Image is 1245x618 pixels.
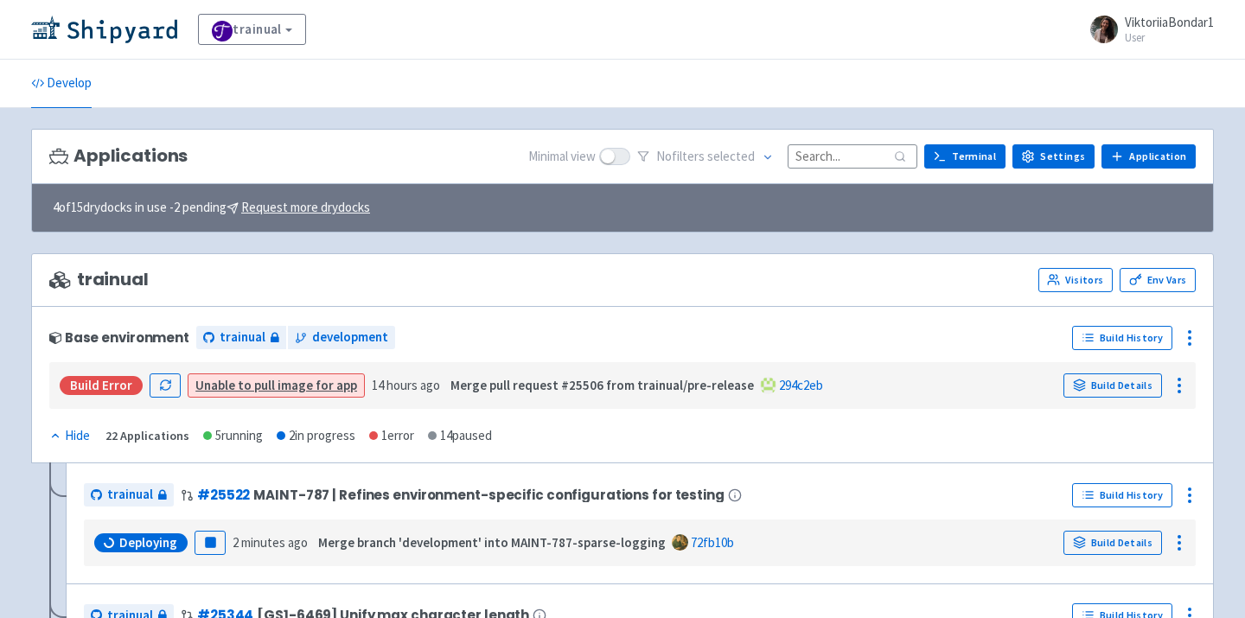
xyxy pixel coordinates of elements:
[196,326,286,349] a: trainual
[707,148,755,164] span: selected
[1072,483,1172,507] a: Build History
[1125,14,1214,30] span: ViktoriiaBondar1
[60,376,143,395] div: Build Error
[1038,268,1113,292] a: Visitors
[318,534,666,551] strong: Merge branch 'development' into MAINT-787-sparse-logging
[220,328,265,347] span: trainual
[924,144,1006,169] a: Terminal
[372,377,440,393] time: 14 hours ago
[1101,144,1196,169] a: Application
[195,531,226,555] button: Pause
[107,485,153,505] span: trainual
[656,147,755,167] span: No filter s
[1072,326,1172,350] a: Build History
[84,483,174,507] a: trainual
[197,486,250,504] a: #25522
[1063,373,1162,398] a: Build Details
[49,270,149,290] span: trainual
[49,330,189,345] div: Base environment
[195,377,357,393] a: Unable to pull image for app
[288,326,395,349] a: development
[1012,144,1095,169] a: Settings
[312,328,388,347] span: development
[277,426,355,446] div: 2 in progress
[450,377,754,393] strong: Merge pull request #25506 from trainual/pre-release
[528,147,596,167] span: Minimal view
[691,534,734,551] a: 72fb10b
[49,146,188,166] h3: Applications
[31,16,177,43] img: Shipyard logo
[1063,531,1162,555] a: Build Details
[233,534,308,551] time: 2 minutes ago
[241,199,370,215] u: Request more drydocks
[119,534,177,551] span: Deploying
[1080,16,1214,43] a: ViktoriiaBondar1 User
[1120,268,1196,292] a: Env Vars
[105,426,189,446] div: 22 Applications
[369,426,414,446] div: 1 error
[49,426,92,446] button: Hide
[788,144,917,168] input: Search...
[779,377,823,393] a: 294c2eb
[198,14,306,45] a: trainual
[203,426,263,446] div: 5 running
[1125,32,1214,43] small: User
[53,198,370,218] span: 4 of 15 drydocks in use - 2 pending
[31,60,92,108] a: Develop
[49,426,90,446] div: Hide
[428,426,492,446] div: 14 paused
[253,487,724,502] span: MAINT-787 | Refines environment-specific configurations for testing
